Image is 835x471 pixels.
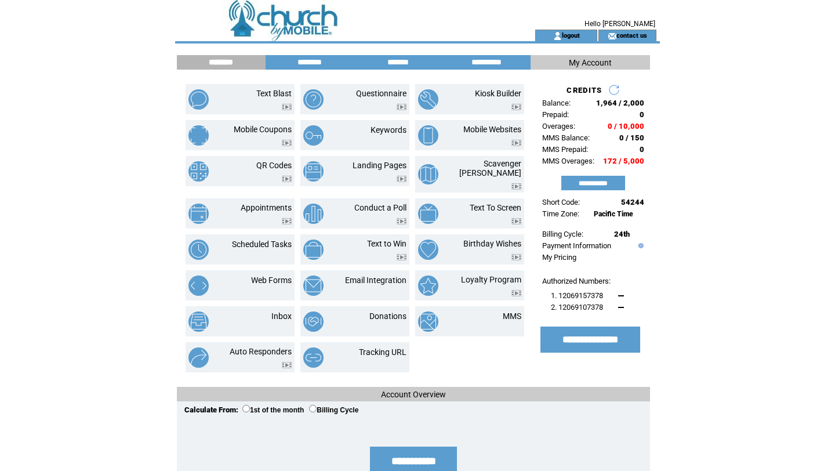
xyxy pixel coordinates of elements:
[511,140,521,146] img: video.png
[542,145,588,154] span: MMS Prepaid:
[542,198,580,206] span: Short Code:
[188,89,209,110] img: text-blast.png
[470,203,521,212] a: Text To Screen
[567,86,602,95] span: CREDITS
[475,89,521,98] a: Kiosk Builder
[188,204,209,224] img: appointments.png
[640,145,644,154] span: 0
[461,275,521,284] a: Loyalty Program
[542,277,611,285] span: Authorized Numbers:
[542,99,571,107] span: Balance:
[234,125,292,134] a: Mobile Coupons
[542,157,594,165] span: MMS Overages:
[282,176,292,182] img: video.png
[371,125,406,135] a: Keywords
[511,254,521,260] img: video.png
[303,125,324,146] img: keywords.png
[542,209,579,218] span: Time Zone:
[418,204,438,224] img: text-to-screen.png
[188,125,209,146] img: mobile-coupons.png
[303,276,324,296] img: email-integration.png
[309,405,317,412] input: Billing Cycle
[511,218,521,224] img: video.png
[542,122,575,131] span: Overages:
[345,276,406,285] a: Email Integration
[603,157,644,165] span: 172 / 5,000
[608,122,644,131] span: 0 / 10,000
[511,104,521,110] img: video.png
[242,406,304,414] label: 1st of the month
[569,58,612,67] span: My Account
[359,347,406,357] a: Tracking URL
[303,161,324,182] img: landing-pages.png
[511,183,521,190] img: video.png
[232,240,292,249] a: Scheduled Tasks
[621,198,644,206] span: 54244
[594,210,633,218] span: Pacific Time
[551,291,603,300] span: 1. 12069157378
[353,161,406,170] a: Landing Pages
[303,204,324,224] img: conduct-a-poll.png
[542,110,569,119] span: Prepaid:
[188,240,209,260] img: scheduled-tasks.png
[397,218,406,224] img: video.png
[418,311,438,332] img: mms.png
[463,125,521,134] a: Mobile Websites
[256,89,292,98] a: Text Blast
[503,311,521,321] a: MMS
[640,110,644,119] span: 0
[303,89,324,110] img: questionnaire.png
[188,161,209,182] img: qr-codes.png
[256,161,292,170] a: QR Codes
[553,31,562,41] img: account_icon.gif
[309,406,358,414] label: Billing Cycle
[614,230,630,238] span: 24th
[542,133,590,142] span: MMS Balance:
[303,347,324,368] img: tracking-url.png
[596,99,644,107] span: 1,964 / 2,000
[381,390,446,399] span: Account Overview
[397,176,406,182] img: video.png
[418,276,438,296] img: loyalty-program.png
[251,276,292,285] a: Web Forms
[303,311,324,332] img: donations.png
[511,290,521,296] img: video.png
[188,276,209,296] img: web-forms.png
[188,347,209,368] img: auto-responders.png
[551,303,603,311] span: 2. 12069107378
[282,104,292,110] img: video.png
[562,31,580,39] a: logout
[230,347,292,356] a: Auto Responders
[418,240,438,260] img: birthday-wishes.png
[584,20,655,28] span: Hello [PERSON_NAME]
[282,140,292,146] img: video.png
[619,133,644,142] span: 0 / 150
[188,311,209,332] img: inbox.png
[367,239,406,248] a: Text to Win
[184,405,238,414] span: Calculate From:
[418,125,438,146] img: mobile-websites.png
[271,311,292,321] a: Inbox
[463,239,521,248] a: Birthday Wishes
[418,89,438,110] img: kiosk-builder.png
[354,203,406,212] a: Conduct a Poll
[542,253,576,262] a: My Pricing
[608,31,616,41] img: contact_us_icon.gif
[303,240,324,260] img: text-to-win.png
[397,254,406,260] img: video.png
[616,31,647,39] a: contact us
[282,218,292,224] img: video.png
[356,89,406,98] a: Questionnaire
[418,164,438,184] img: scavenger-hunt.png
[459,159,521,177] a: Scavenger [PERSON_NAME]
[542,230,583,238] span: Billing Cycle:
[282,362,292,368] img: video.png
[636,243,644,248] img: help.gif
[397,104,406,110] img: video.png
[369,311,406,321] a: Donations
[242,405,250,412] input: 1st of the month
[542,241,611,250] a: Payment Information
[241,203,292,212] a: Appointments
